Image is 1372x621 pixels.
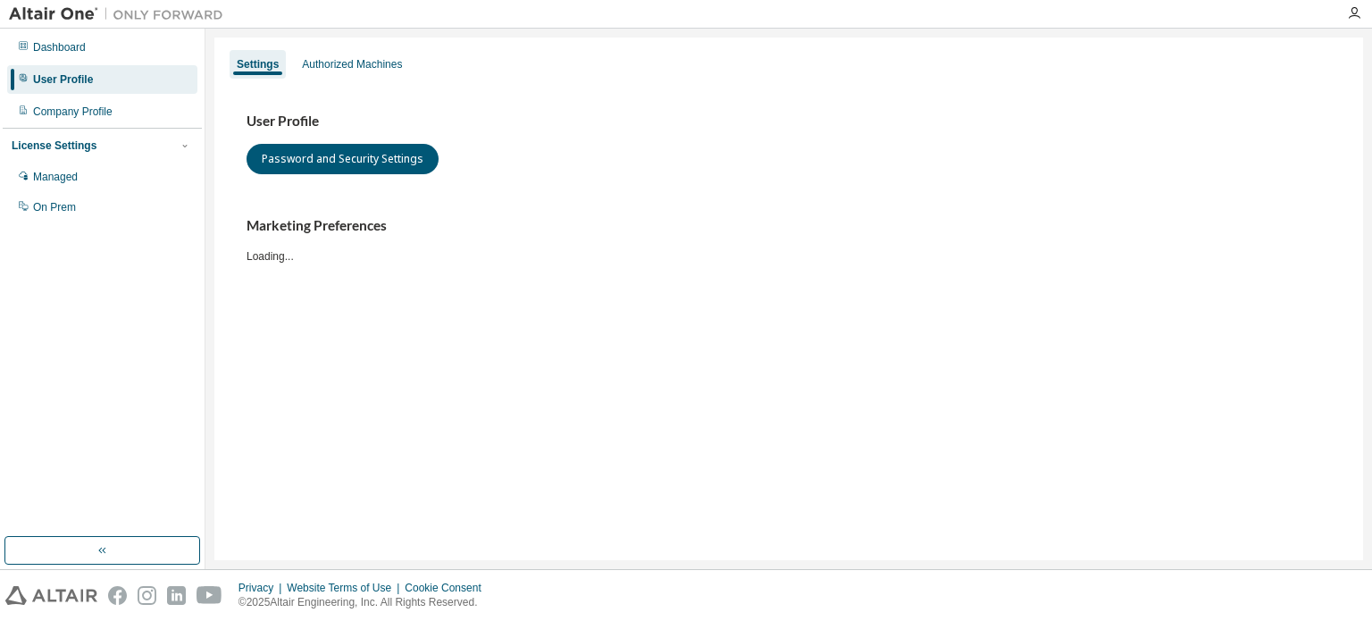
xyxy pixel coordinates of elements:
div: User Profile [33,72,93,87]
div: Managed [33,170,78,184]
div: Privacy [238,581,287,595]
div: On Prem [33,200,76,214]
h3: User Profile [247,113,1331,130]
div: Settings [237,57,279,71]
div: License Settings [12,138,96,153]
p: © 2025 Altair Engineering, Inc. All Rights Reserved. [238,595,492,610]
div: Dashboard [33,40,86,55]
img: youtube.svg [197,586,222,605]
div: Loading... [247,217,1331,263]
button: Password and Security Settings [247,144,439,174]
img: linkedin.svg [167,586,186,605]
img: Altair One [9,5,232,23]
img: altair_logo.svg [5,586,97,605]
img: instagram.svg [138,586,156,605]
div: Company Profile [33,105,113,119]
div: Cookie Consent [405,581,491,595]
div: Website Terms of Use [287,581,405,595]
h3: Marketing Preferences [247,217,1331,235]
div: Authorized Machines [302,57,402,71]
img: facebook.svg [108,586,127,605]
